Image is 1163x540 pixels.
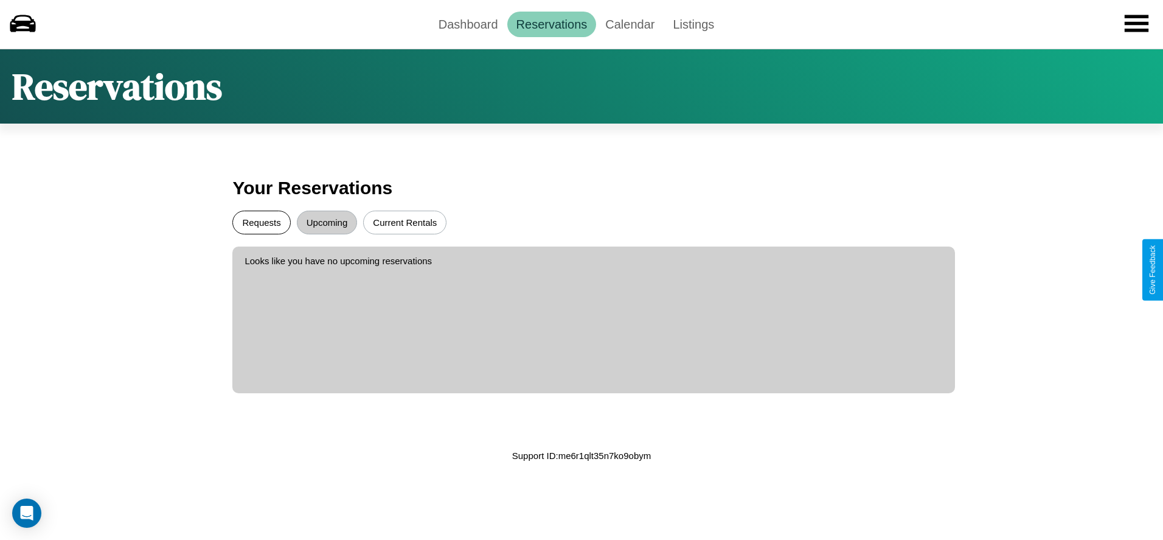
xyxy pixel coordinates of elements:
[507,12,597,37] a: Reservations
[232,211,290,234] button: Requests
[363,211,446,234] button: Current Rentals
[245,253,942,269] p: Looks like you have no upcoming reservations
[664,12,723,37] a: Listings
[429,12,507,37] a: Dashboard
[12,61,222,111] h1: Reservations
[297,211,358,234] button: Upcoming
[596,12,664,37] a: Calendar
[12,499,41,528] div: Open Intercom Messenger
[512,447,651,464] p: Support ID: me6r1qlt35n7ko9obym
[1148,245,1157,295] div: Give Feedback
[232,172,930,205] h3: Your Reservations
